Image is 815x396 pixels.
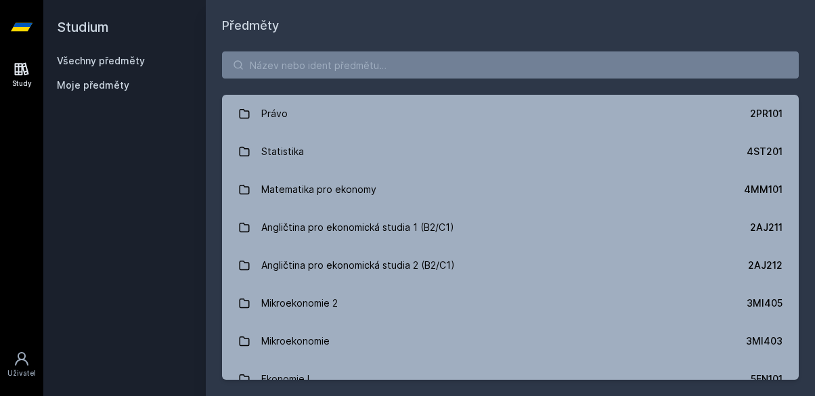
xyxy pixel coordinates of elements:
[57,55,145,66] a: Všechny předměty
[750,221,783,234] div: 2AJ211
[748,259,783,272] div: 2AJ212
[750,107,783,120] div: 2PR101
[222,133,799,171] a: Statistika 4ST201
[12,79,32,89] div: Study
[747,145,783,158] div: 4ST201
[222,322,799,360] a: Mikroekonomie 3MI403
[222,246,799,284] a: Angličtina pro ekonomická studia 2 (B2/C1) 2AJ212
[744,183,783,196] div: 4MM101
[261,252,455,279] div: Angličtina pro ekonomická studia 2 (B2/C1)
[261,328,330,355] div: Mikroekonomie
[222,208,799,246] a: Angličtina pro ekonomická studia 1 (B2/C1) 2AJ211
[261,290,338,317] div: Mikroekonomie 2
[57,79,129,92] span: Moje předměty
[746,334,783,348] div: 3MI403
[751,372,783,386] div: 5EN101
[261,138,304,165] div: Statistika
[222,171,799,208] a: Matematika pro ekonomy 4MM101
[3,344,41,385] a: Uživatel
[261,366,312,393] div: Ekonomie I.
[261,100,288,127] div: Právo
[747,296,783,310] div: 3MI405
[3,54,41,95] a: Study
[222,16,799,35] h1: Předměty
[7,368,36,378] div: Uživatel
[222,51,799,79] input: Název nebo ident předmětu…
[261,176,376,203] div: Matematika pro ekonomy
[261,214,454,241] div: Angličtina pro ekonomická studia 1 (B2/C1)
[222,95,799,133] a: Právo 2PR101
[222,284,799,322] a: Mikroekonomie 2 3MI405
